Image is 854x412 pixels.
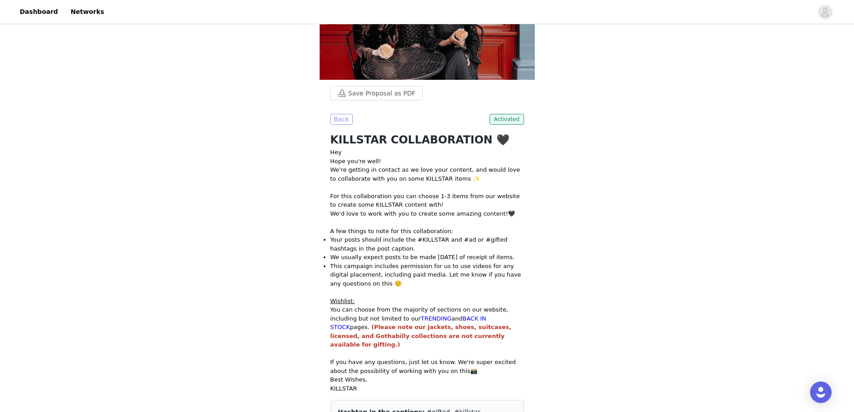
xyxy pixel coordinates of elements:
p: Best Wishes, [330,375,524,384]
span: Wishlist: [330,298,355,304]
button: Back [330,114,353,125]
p: KILLSTAR [330,384,524,393]
p: Hope you're well! [330,157,524,166]
p: We're getting in contact as we love your content, and would love to collaborate with you on some ... [330,165,524,183]
p: A few things to note for this collaboration: [330,227,524,236]
p: If you have any questions, just let us know. We're super excited about the possibility of working... [330,358,524,375]
p: We'd love to work with you to create some amazing content!🖤 [330,209,524,218]
p: You can choose from the majority of sections on our website, including but not limited to our and... [330,305,524,349]
a: TRENDING [421,315,452,322]
div: Open Intercom Messenger [810,382,832,403]
span: Activated [490,114,524,125]
li: This campaign includes permission for us to use videos for any digital placement, including paid ... [330,262,524,288]
button: Save Proposal as PDF [330,86,423,100]
div: avatar [821,5,829,19]
li: Your posts should include the #KILLSTAR and #ad or #gifted hashtags in the post caption. [330,235,524,253]
li: We usually expect posts to be made [DATE] of receipt of items. [330,253,524,262]
a: Dashboard [14,2,63,22]
p: Hey [330,148,524,157]
p: For this collaboration you can choose 1-3 items from our website to create some KILLSTAR content ... [330,192,524,209]
h1: KILLSTAR COLLABORATION 🖤 [330,132,524,148]
strong: (Please note our jackets, shoes, suitcases, licensed, and Gothabilly collections are not currentl... [330,324,512,348]
a: Networks [65,2,109,22]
